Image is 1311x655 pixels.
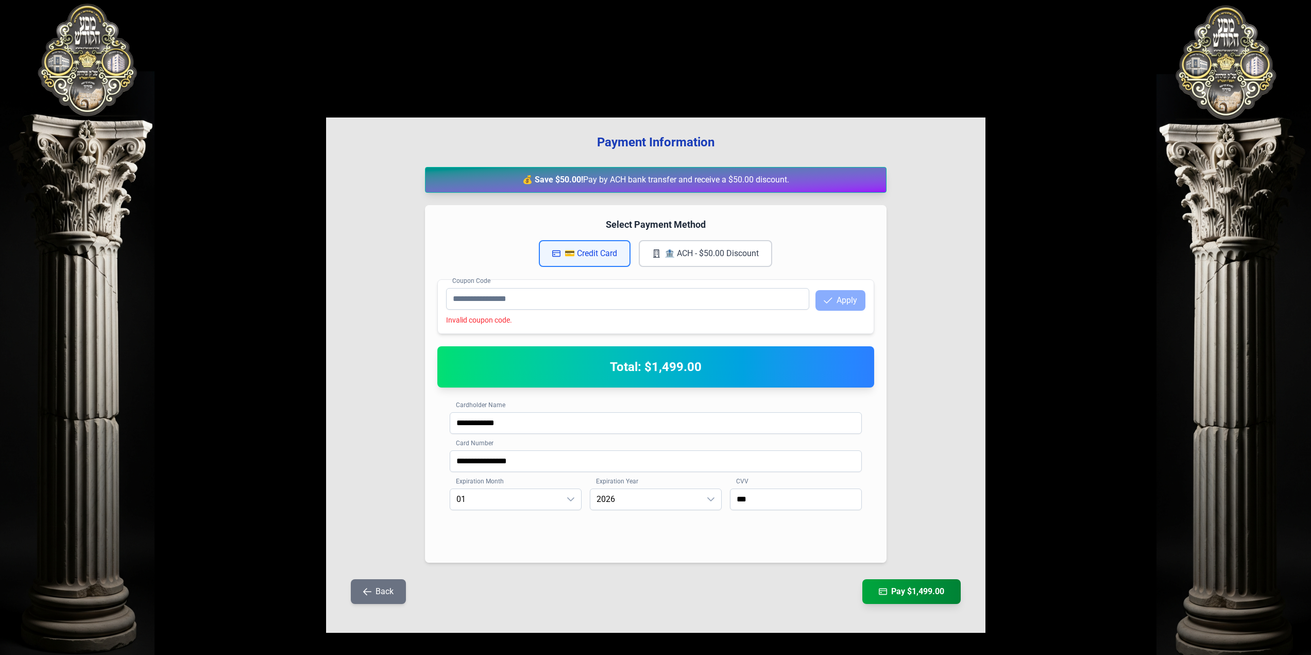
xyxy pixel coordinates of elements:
button: Pay $1,499.00 [862,579,961,604]
button: 🏦 ACH - $50.00 Discount [639,240,772,267]
span: 2026 [590,489,701,510]
span: 01 [450,489,560,510]
div: dropdown trigger [701,489,721,510]
button: Apply [815,290,865,311]
h2: Total: $1,499.00 [450,359,862,375]
button: Back [351,579,406,604]
h3: Payment Information [343,134,969,150]
h4: Select Payment Method [437,217,874,232]
strong: 💰 Save $50.00! [522,175,583,184]
div: Pay by ACH bank transfer and receive a $50.00 discount. [425,167,887,193]
div: dropdown trigger [560,489,581,510]
div: Invalid coupon code. [446,315,865,325]
button: 💳 Credit Card [539,240,631,267]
